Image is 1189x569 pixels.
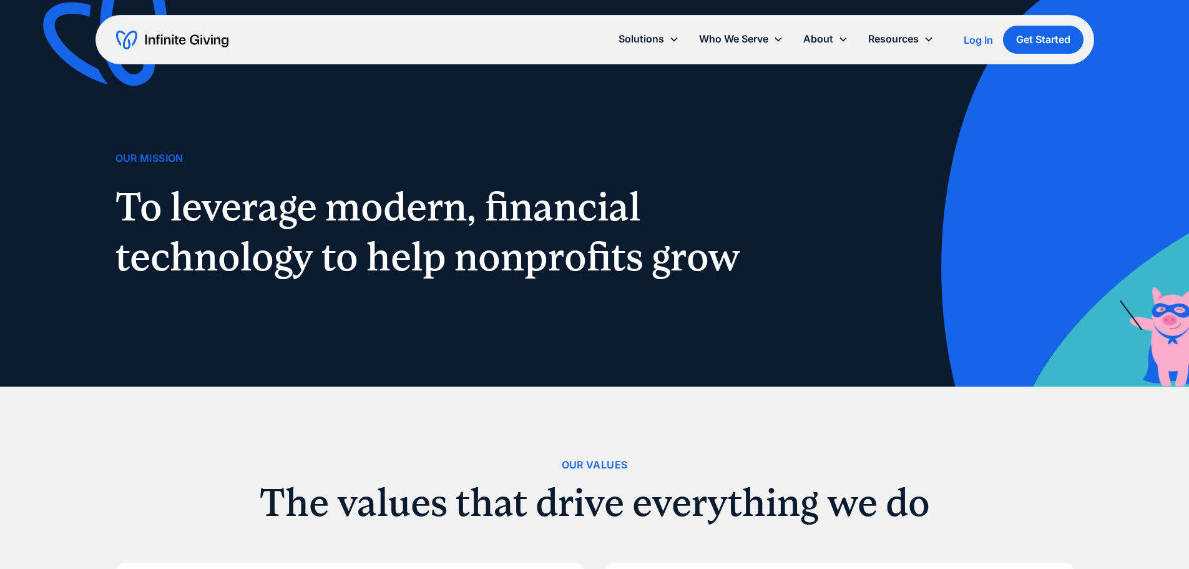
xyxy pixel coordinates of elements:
a: Get Started [1003,26,1084,54]
div: About [793,26,858,52]
div: Resources [858,26,944,52]
a: home [116,30,228,50]
h1: To leverage modern, financial technology to help nonprofits grow [115,182,755,282]
div: Who We Serve [699,31,768,47]
div: Resources [868,31,919,47]
div: Solutions [609,26,689,52]
div: Log In [964,35,993,45]
a: Log In [964,32,993,47]
div: Our Values [562,457,628,473]
div: About [803,31,833,47]
h2: The values that drive everything we do [115,483,1074,522]
div: Who We Serve [689,26,793,52]
div: Our Mission [115,150,183,167]
div: Solutions [619,31,664,47]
